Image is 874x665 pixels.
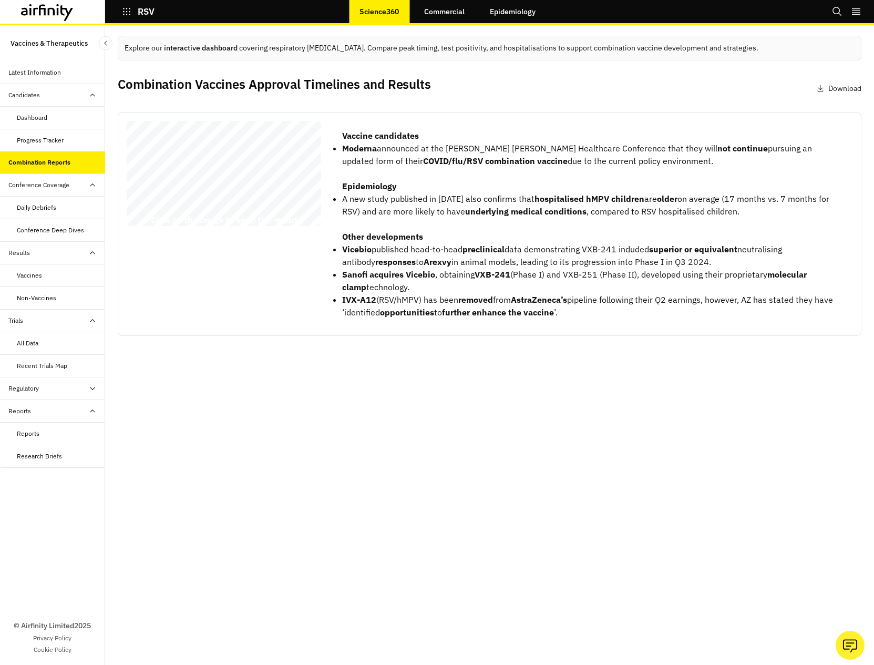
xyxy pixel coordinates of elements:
[380,307,434,318] strong: opportunities
[8,406,31,416] div: Reports
[359,7,399,16] p: Science360
[17,339,38,348] div: All Data
[534,193,584,204] strong: hospitalised
[175,172,216,176] span: [URL][DOMAIN_NAME]
[11,34,88,53] p: Vaccines & Therapeutics
[132,146,278,158] span: RSV Combination Vaccines
[138,7,155,16] p: RSV
[8,90,40,100] div: Candidates
[586,193,644,204] strong: hMPV children
[832,3,842,21] button: Search
[423,156,568,166] strong: COVID/flu/RSV combination vaccine
[342,143,377,154] strong: Moderna
[247,172,254,176] span: data
[17,271,42,280] div: Vaccines
[511,294,567,305] strong: AstraZeneca’s
[17,452,62,461] div: Research Briefs
[342,294,376,305] strong: IVX-A12
[8,248,30,258] div: Results
[828,83,861,94] p: Download
[342,243,844,268] li: published head-to-head data demonstrating VXB-241 induded neutralising antibody to in animal mode...
[131,224,142,226] span: © 2025 Airfinity
[17,113,47,122] div: Dashboard
[424,257,451,267] strong: Arexvy
[342,231,423,242] strong: Other developments
[132,162,169,174] span: Report
[442,307,554,318] strong: further enhance the vaccine
[8,180,69,190] div: Conference Coverage
[164,43,238,53] a: interactive dashboard
[264,172,265,176] span: -
[342,269,435,280] strong: Sanofi acquires Vicebio
[33,633,71,643] a: Privacy Policy
[14,620,91,631] p: © Airfinity Limited 2025
[132,199,171,211] span: [DATE]
[17,203,56,212] div: Daily Debriefs
[717,143,768,154] strong: not continue
[836,631,865,660] button: Ask our analysts
[465,206,587,217] strong: underlying medical conditions
[254,172,255,176] span: -
[256,172,264,176] span: table
[17,226,84,235] div: Conference Deep Dives
[342,181,397,191] strong: Epidemiology
[118,77,431,92] h2: Combination Vaccines Approval Timelines and Results
[17,293,56,303] div: Non-Vaccines
[342,130,419,141] strong: Vaccine candidates
[118,36,861,60] div: Explore our covering respiratory [MEDICAL_DATA]. Compare peak timing, test positivity, and hospit...
[17,136,64,145] div: Progress Tracker
[17,429,39,438] div: Reports
[342,192,844,218] li: A new study published in [DATE] also confirms that are on average (17 months vs. 7 months for RSV...
[342,142,844,167] li: announced at the [PERSON_NAME] [PERSON_NAME] Healthcare Conference that they will pursuing an upd...
[8,316,23,325] div: Trials
[122,3,155,21] button: RSV
[649,244,737,254] strong: superior or equivalent
[475,269,510,280] strong: VXB-241
[375,257,416,267] strong: responses
[462,244,505,254] strong: preclinical
[175,176,196,180] span: english.html
[143,224,144,226] span: –
[342,244,372,254] strong: Vicebio
[144,224,159,226] span: Private & Confidential
[8,384,39,393] div: Regulatory
[152,127,284,220] span: This Airfinity report is intended to be used by [PERSON_NAME] at Invivyd Inc exclusively. Not for...
[34,645,71,654] a: Cookie Policy
[342,293,844,319] li: (RSV/hMPV) has been from pipeline following their Q2 earnings, however, AZ has stated they have ‘...
[8,68,61,77] div: Latest Information
[657,193,677,204] strong: older
[17,361,67,371] div: Recent Trials Map
[342,268,844,293] li: , obtaining (Phase I) and VXB-251 (Phase II), developed using their proprietary technology.
[458,294,493,305] strong: removed
[246,172,247,176] span: -
[99,36,112,50] button: Close Sidebar
[8,158,70,167] div: Combination Reports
